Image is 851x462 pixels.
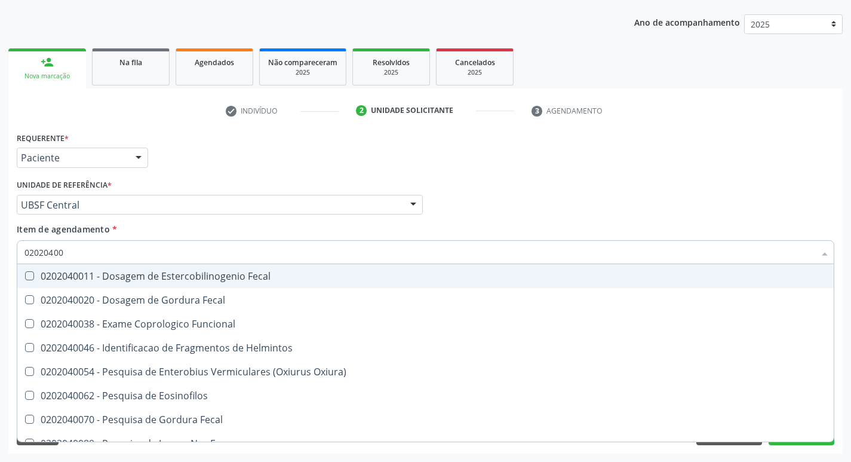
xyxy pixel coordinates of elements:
[361,68,421,77] div: 2025
[356,105,367,116] div: 2
[17,224,110,235] span: Item de agendamento
[24,367,827,377] div: 0202040054 - Pesquisa de Enterobius Vermiculares (Oxiurus Oxiura)
[17,176,112,195] label: Unidade de referência
[17,129,69,148] label: Requerente
[268,57,337,68] span: Não compareceram
[195,57,234,68] span: Agendados
[24,240,815,264] input: Buscar por procedimentos
[455,57,495,68] span: Cancelados
[41,56,54,69] div: person_add
[24,295,827,305] div: 0202040020 - Dosagem de Gordura Fecal
[17,72,78,81] div: Nova marcação
[268,68,337,77] div: 2025
[119,57,142,68] span: Na fila
[24,319,827,329] div: 0202040038 - Exame Coprologico Funcional
[21,199,398,211] span: UBSF Central
[371,105,453,116] div: Unidade solicitante
[373,57,410,68] span: Resolvidos
[24,271,827,281] div: 0202040011 - Dosagem de Estercobilinogenio Fecal
[21,152,124,164] span: Paciente
[634,14,740,29] p: Ano de acompanhamento
[24,391,827,400] div: 0202040062 - Pesquisa de Eosinofilos
[24,415,827,424] div: 0202040070 - Pesquisa de Gordura Fecal
[445,68,505,77] div: 2025
[24,343,827,353] div: 0202040046 - Identificacao de Fragmentos de Helmintos
[24,439,827,448] div: 0202040089 - Pesquisa de Larvas Nas Fezes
